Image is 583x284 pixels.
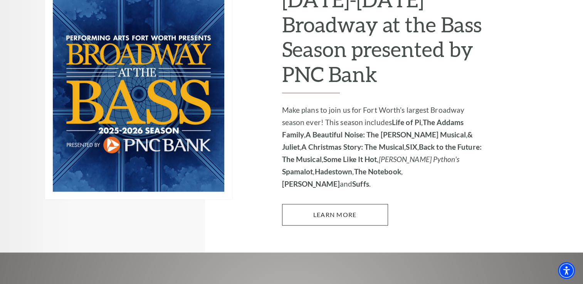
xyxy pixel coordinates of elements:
[314,167,352,176] strong: Hadestown
[282,104,488,190] p: Make plans to join us for Fort Worth’s largest Broadway season ever! This season includes , , , ,...
[352,179,369,188] strong: Suffs
[282,167,313,176] strong: Spamalot
[282,142,482,164] strong: Back to the Future: The Musical
[392,118,421,127] strong: Life of Pi
[378,155,459,164] em: [PERSON_NAME] Python's
[282,118,464,139] strong: The Addams Family
[406,142,417,151] strong: SIX
[354,167,401,176] strong: The Notebook
[301,142,404,151] strong: A Christmas Story: The Musical
[558,262,575,279] div: Accessibility Menu
[323,155,377,164] strong: Some Like It Hot
[282,204,388,226] a: Learn More 2025-2026 Broadway at the Bass Season presented by PNC Bank
[282,130,473,151] strong: & Juliet
[282,179,340,188] strong: [PERSON_NAME]
[306,130,465,139] strong: A Beautiful Noise: The [PERSON_NAME] Musical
